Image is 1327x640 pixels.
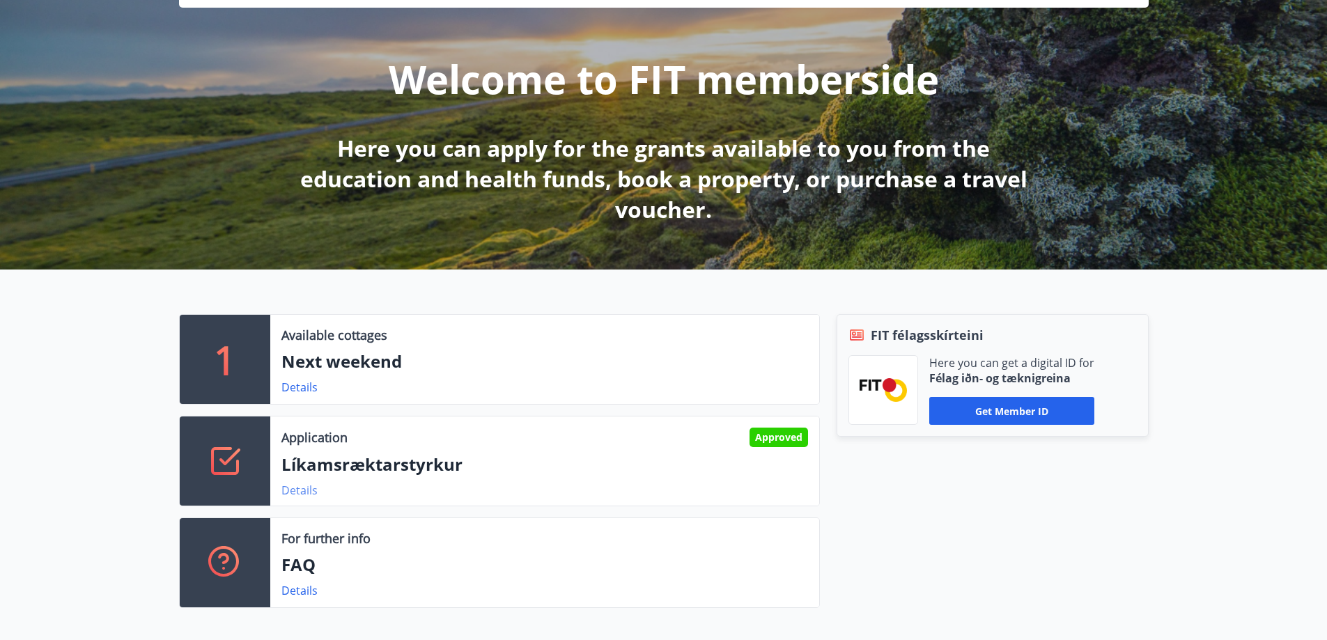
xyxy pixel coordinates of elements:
a: Details [281,380,318,395]
p: Next weekend [281,350,808,373]
p: Here you can get a digital ID for [929,355,1094,370]
button: Get member ID [929,397,1094,425]
p: For further info [281,529,371,547]
p: 1 [214,333,236,386]
p: Félag iðn- og tæknigreina [929,370,1094,386]
p: FAQ [281,553,808,577]
p: Líkamsræktarstyrkur [281,453,808,476]
p: Available cottages [281,326,387,344]
span: FIT félagsskírteini [871,326,984,344]
div: Approved [750,428,808,447]
a: Details [281,483,318,498]
p: Application [281,428,348,446]
img: FPQVkF9lTnNbbaRSFyT17YYeljoOGk5m51IhT0bO.png [860,378,907,401]
p: Here you can apply for the grants available to you from the education and health funds, book a pr... [296,133,1032,225]
p: Welcome to FIT memberside [389,52,939,105]
a: Details [281,583,318,598]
